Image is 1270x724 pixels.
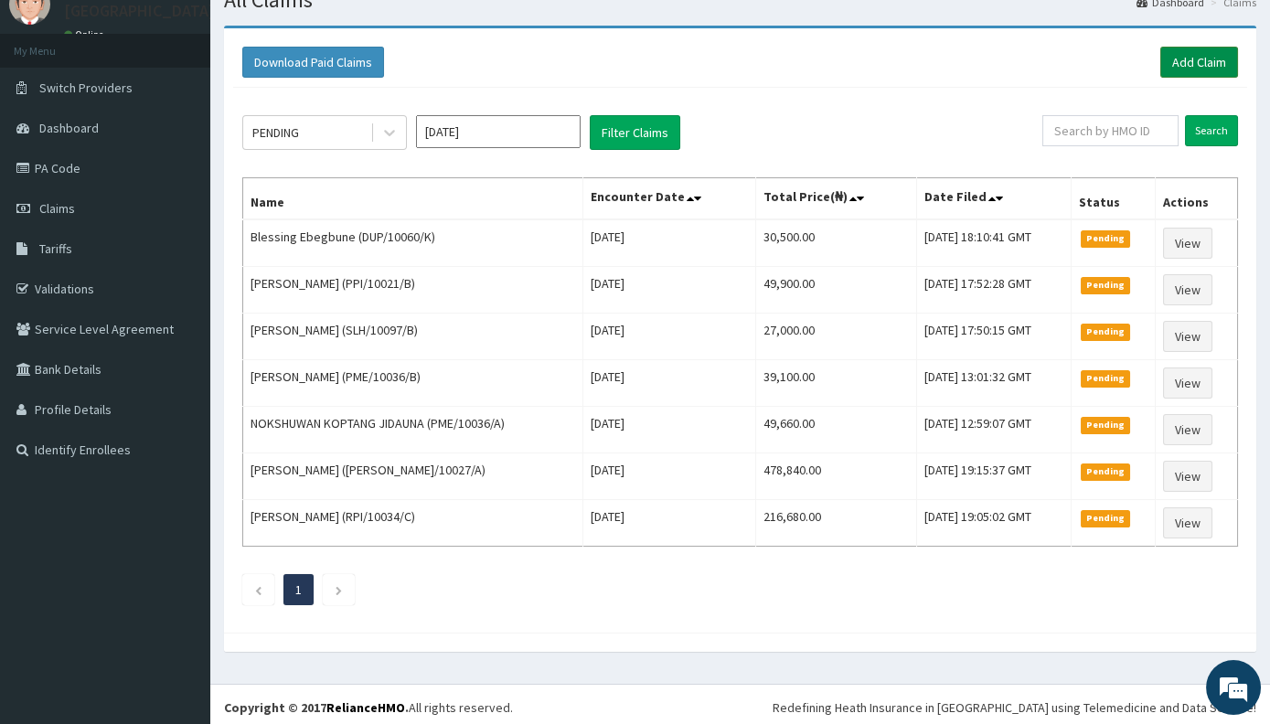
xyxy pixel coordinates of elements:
[583,360,756,407] td: [DATE]
[583,219,756,267] td: [DATE]
[1081,463,1131,480] span: Pending
[243,500,583,547] td: [PERSON_NAME] (RPI/10034/C)
[1163,321,1212,352] a: View
[326,699,405,716] a: RelianceHMO
[9,499,348,563] textarea: Type your message and hit 'Enter'
[756,360,916,407] td: 39,100.00
[224,699,409,716] strong: Copyright © 2017 .
[583,178,756,220] th: Encounter Date
[583,453,756,500] td: [DATE]
[756,219,916,267] td: 30,500.00
[1163,228,1212,259] a: View
[1081,324,1131,340] span: Pending
[243,407,583,453] td: NOKSHUWAN KOPTANG JIDAUNA (PME/10036/A)
[756,407,916,453] td: 49,660.00
[95,102,307,126] div: Chat with us now
[252,123,299,142] div: PENDING
[1163,274,1212,305] a: View
[1081,230,1131,247] span: Pending
[39,200,75,217] span: Claims
[773,698,1256,717] div: Redefining Heath Insurance in [GEOGRAPHIC_DATA] using Telemedicine and Data Science!
[243,267,583,314] td: [PERSON_NAME] (PPI/10021/B)
[39,240,72,257] span: Tariffs
[590,115,680,150] button: Filter Claims
[583,500,756,547] td: [DATE]
[916,360,1071,407] td: [DATE] 13:01:32 GMT
[254,581,262,598] a: Previous page
[756,178,916,220] th: Total Price(₦)
[756,500,916,547] td: 216,680.00
[300,9,344,53] div: Minimize live chat window
[64,3,215,19] p: [GEOGRAPHIC_DATA]
[1163,367,1212,399] a: View
[242,47,384,78] button: Download Paid Claims
[756,453,916,500] td: 478,840.00
[335,581,343,598] a: Next page
[1081,417,1131,433] span: Pending
[916,453,1071,500] td: [DATE] 19:15:37 GMT
[1160,47,1238,78] a: Add Claim
[34,91,74,137] img: d_794563401_company_1708531726252_794563401
[1081,370,1131,387] span: Pending
[243,219,583,267] td: Blessing Ebegbune (DUP/10060/K)
[1081,510,1131,527] span: Pending
[1185,115,1238,146] input: Search
[243,178,583,220] th: Name
[39,120,99,136] span: Dashboard
[916,219,1071,267] td: [DATE] 18:10:41 GMT
[39,80,133,96] span: Switch Providers
[295,581,302,598] a: Page 1 is your current page
[1163,461,1212,492] a: View
[1081,277,1131,293] span: Pending
[1071,178,1156,220] th: Status
[64,28,108,41] a: Online
[243,453,583,500] td: [PERSON_NAME] ([PERSON_NAME]/10027/A)
[583,407,756,453] td: [DATE]
[106,230,252,415] span: We're online!
[583,267,756,314] td: [DATE]
[916,407,1071,453] td: [DATE] 12:59:07 GMT
[1163,414,1212,445] a: View
[916,178,1071,220] th: Date Filed
[583,314,756,360] td: [DATE]
[916,314,1071,360] td: [DATE] 17:50:15 GMT
[243,314,583,360] td: [PERSON_NAME] (SLH/10097/B)
[1163,507,1212,538] a: View
[243,360,583,407] td: [PERSON_NAME] (PME/10036/B)
[916,267,1071,314] td: [DATE] 17:52:28 GMT
[1156,178,1238,220] th: Actions
[1042,115,1179,146] input: Search by HMO ID
[916,500,1071,547] td: [DATE] 19:05:02 GMT
[416,115,581,148] input: Select Month and Year
[756,267,916,314] td: 49,900.00
[756,314,916,360] td: 27,000.00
